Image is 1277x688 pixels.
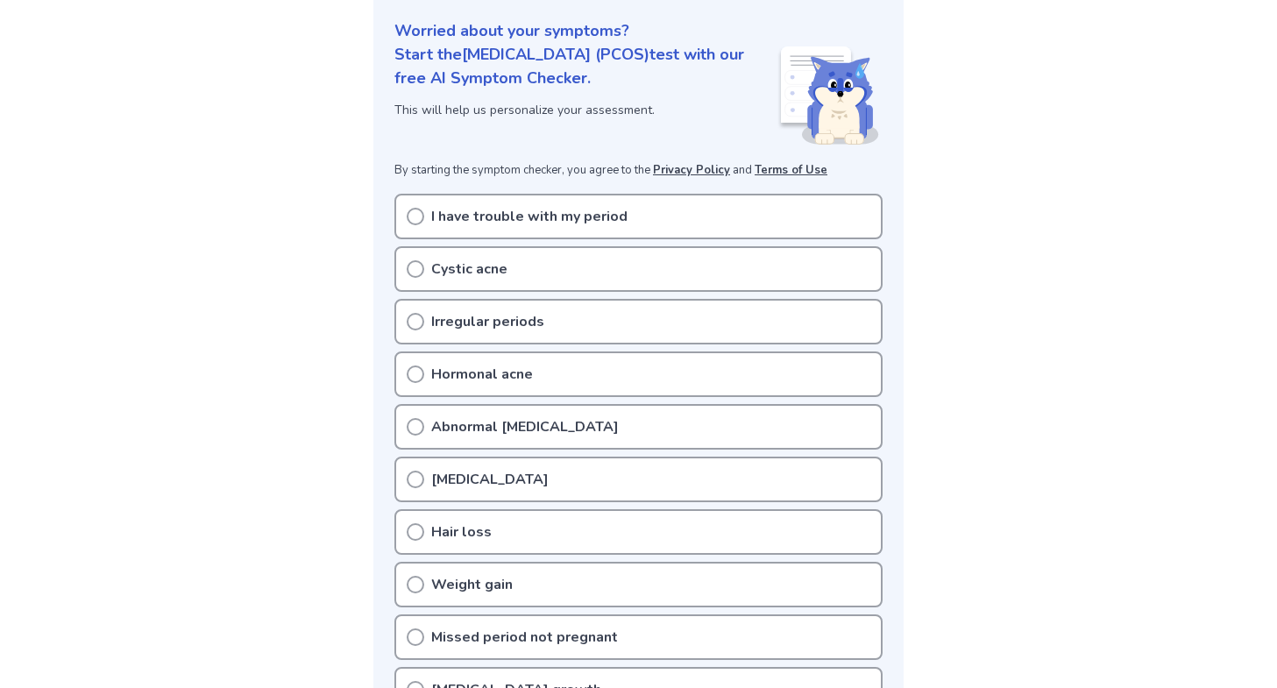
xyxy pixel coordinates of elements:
p: Worried about your symptoms? [394,19,883,43]
p: [MEDICAL_DATA] [431,469,549,490]
p: Irregular periods [431,311,544,332]
p: Hair loss [431,521,492,543]
p: Weight gain [431,574,513,595]
a: Privacy Policy [653,162,730,178]
p: By starting the symptom checker, you agree to the and [394,162,883,180]
img: Shiba [777,46,879,145]
p: I have trouble with my period [431,206,628,227]
a: Terms of Use [755,162,827,178]
p: Abnormal [MEDICAL_DATA] [431,416,619,437]
p: Missed period not pregnant [431,627,618,648]
p: Hormonal acne [431,364,533,385]
p: Start the [MEDICAL_DATA] (PCOS) test with our free AI Symptom Checker. [394,43,777,90]
p: This will help us personalize your assessment. [394,101,777,119]
p: Cystic acne [431,259,507,280]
